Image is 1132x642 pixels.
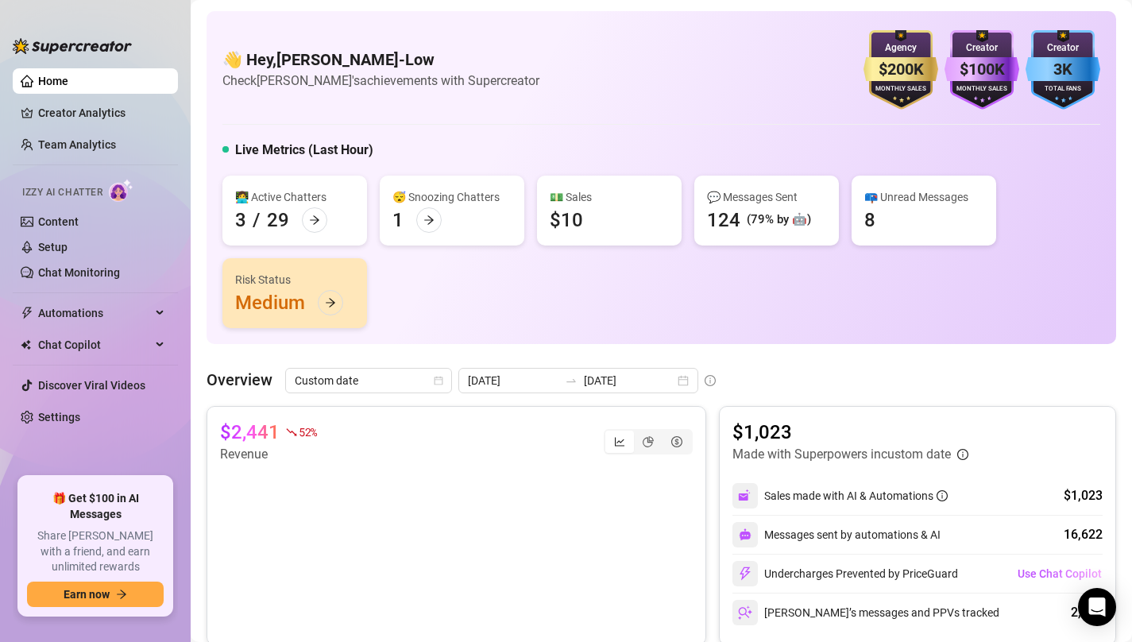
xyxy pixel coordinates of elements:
span: fall [286,427,297,438]
span: arrow-right [423,215,435,226]
div: $10 [550,207,583,233]
div: (79% by 🤖) [747,211,811,230]
div: Undercharges Prevented by PriceGuard [732,561,958,586]
button: Earn nowarrow-right [27,582,164,607]
a: Settings [38,411,80,423]
span: Izzy AI Chatter [22,185,102,200]
div: segmented control [604,429,693,454]
h5: Live Metrics (Last Hour) [235,141,373,160]
input: Start date [468,372,558,389]
span: Automations [38,300,151,326]
span: Use Chat Copilot [1018,567,1102,580]
span: Custom date [295,369,442,393]
div: 3K [1026,57,1100,82]
article: Overview [207,368,272,392]
div: Sales made with AI & Automations [764,487,948,505]
div: Monthly Sales [863,84,938,95]
div: 💵 Sales [550,188,669,206]
span: 52 % [299,424,317,439]
a: Content [38,215,79,228]
span: thunderbolt [21,307,33,319]
img: svg%3e [739,528,751,541]
button: Use Chat Copilot [1017,561,1103,586]
img: svg%3e [738,489,752,503]
span: arrow-right [116,589,127,600]
div: Total Fans [1026,84,1100,95]
img: AI Chatter [109,179,133,202]
div: Risk Status [235,271,354,288]
div: $1,023 [1064,486,1103,505]
span: info-circle [937,490,948,501]
span: 🎁 Get $100 in AI Messages [27,491,164,522]
a: Chat Monitoring [38,266,120,279]
span: pie-chart [643,436,654,447]
article: Made with Superpowers in custom date [732,445,951,464]
span: dollar-circle [671,436,682,447]
img: gold-badge-CigiZidd.svg [863,30,938,110]
div: Agency [863,41,938,56]
article: $2,441 [220,420,280,445]
div: 1 [392,207,404,233]
a: Team Analytics [38,138,116,151]
div: 124 [707,207,740,233]
div: 29 [267,207,289,233]
input: End date [584,372,674,389]
img: logo-BBDzfeDw.svg [13,38,132,54]
img: svg%3e [738,605,752,620]
span: swap-right [565,374,578,387]
div: [PERSON_NAME]’s messages and PPVs tracked [732,600,999,625]
img: svg%3e [738,567,752,581]
span: arrow-right [325,297,336,308]
a: Discover Viral Videos [38,379,145,392]
img: purple-badge-B9DA21FR.svg [945,30,1019,110]
div: Creator [1026,41,1100,56]
a: Home [38,75,68,87]
div: 😴 Snoozing Chatters [392,188,512,206]
h4: 👋 Hey, [PERSON_NAME]-Low [222,48,539,71]
span: to [565,374,578,387]
div: Open Intercom Messenger [1078,588,1116,626]
div: 16,622 [1064,525,1103,544]
span: info-circle [705,375,716,386]
img: blue-badge-DgoSNQY1.svg [1026,30,1100,110]
a: Creator Analytics [38,100,165,126]
div: 8 [864,207,875,233]
img: Chat Copilot [21,339,31,350]
span: calendar [434,376,443,385]
span: line-chart [614,436,625,447]
div: 3 [235,207,246,233]
a: Setup [38,241,68,253]
span: Earn now [64,588,110,601]
span: arrow-right [309,215,320,226]
div: $100K [945,57,1019,82]
div: Monthly Sales [945,84,1019,95]
div: 📪 Unread Messages [864,188,983,206]
div: Creator [945,41,1019,56]
article: $1,023 [732,420,968,445]
div: 💬 Messages Sent [707,188,826,206]
div: 👩‍💻 Active Chatters [235,188,354,206]
span: Chat Copilot [38,332,151,358]
article: Check [PERSON_NAME]'s achievements with Supercreator [222,71,539,91]
span: Share [PERSON_NAME] with a friend, and earn unlimited rewards [27,528,164,575]
span: info-circle [957,449,968,460]
div: 2,609 [1071,603,1103,622]
div: $200K [863,57,938,82]
div: Messages sent by automations & AI [732,522,941,547]
article: Revenue [220,445,317,464]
